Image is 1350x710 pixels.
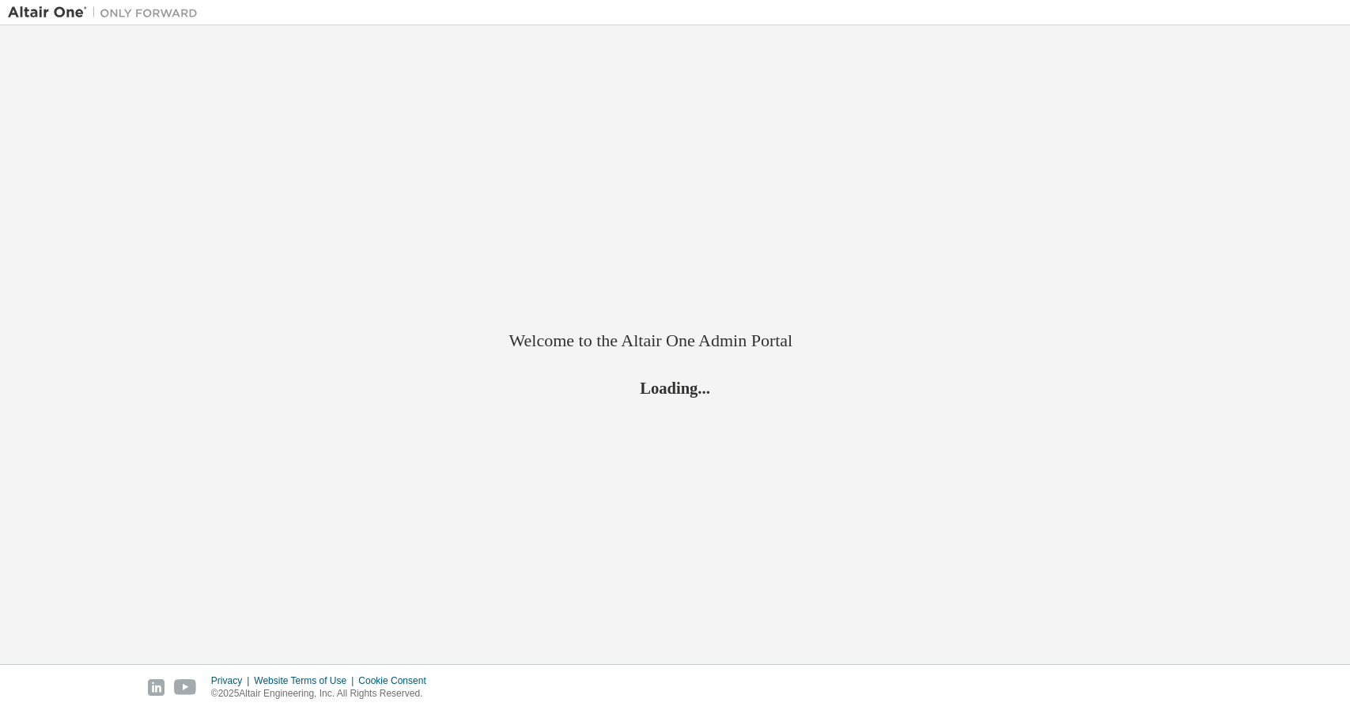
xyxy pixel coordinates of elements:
[211,674,254,687] div: Privacy
[174,679,197,696] img: youtube.svg
[8,5,206,21] img: Altair One
[211,687,436,701] p: © 2025 Altair Engineering, Inc. All Rights Reserved.
[254,674,358,687] div: Website Terms of Use
[509,330,841,352] h2: Welcome to the Altair One Admin Portal
[358,674,435,687] div: Cookie Consent
[509,378,841,398] h2: Loading...
[148,679,164,696] img: linkedin.svg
